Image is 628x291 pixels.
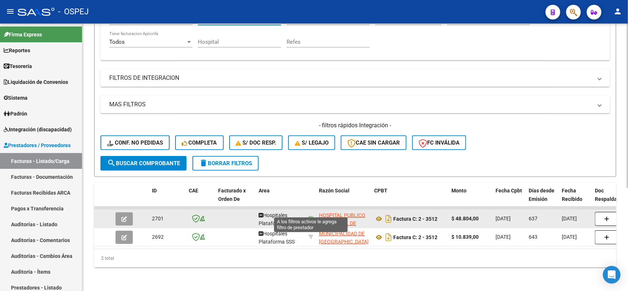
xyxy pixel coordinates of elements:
button: S/ legajo [288,135,335,150]
span: Firma Express [4,31,42,39]
mat-panel-title: FILTROS DE INTEGRACION [109,74,592,82]
span: Fecha Recibido [562,188,582,202]
mat-icon: menu [6,7,15,16]
span: Area [259,188,270,194]
span: Liquidación de Convenios [4,78,68,86]
span: S/ Doc Resp. [236,139,276,146]
mat-expansion-panel-header: FILTROS DE INTEGRACION [100,69,610,87]
button: Conf. no pedidas [100,135,170,150]
datatable-header-cell: Monto [448,183,493,215]
span: FC Inválida [419,139,460,146]
span: Prestadores / Proveedores [4,141,71,149]
i: Descargar documento [384,213,393,225]
span: [DATE] [562,234,577,240]
span: [DATE] [496,216,511,221]
span: Integración (discapacidad) [4,125,72,134]
span: Buscar Comprobante [107,160,180,167]
button: FC Inválida [412,135,466,150]
span: Hospitales Plataforma SSS [259,212,295,227]
span: S/ legajo [295,139,329,146]
span: Razón Social [319,188,350,194]
span: HOSPITAL PUBLICO PROVINCIAL DE PEDIATRIADE AUTOGESTION [319,212,365,243]
span: Todos [109,39,125,45]
span: Padrón [4,110,27,118]
datatable-header-cell: Fecha Cpbt [493,183,526,215]
datatable-header-cell: CPBT [371,183,448,215]
span: MUNICIPALIDAD DE [GEOGRAPHIC_DATA] [319,231,369,245]
span: - OSPEJ [58,4,89,20]
span: Días desde Emisión [529,188,554,202]
button: Borrar Filtros [192,156,259,171]
span: CAE SIN CARGAR [347,139,400,146]
span: Doc Respaldatoria [595,188,628,202]
span: Tesorería [4,62,32,70]
strong: $ 10.839,00 [451,234,479,240]
mat-icon: delete [199,159,208,167]
mat-icon: search [107,159,116,167]
strong: $ 48.804,00 [451,216,479,221]
span: CPBT [374,188,387,194]
datatable-header-cell: Fecha Recibido [559,183,592,215]
mat-icon: person [613,7,622,16]
span: 2692 [152,234,164,240]
mat-expansion-panel-header: MAS FILTROS [100,96,610,113]
datatable-header-cell: Razón Social [316,183,371,215]
button: CAE SIN CARGAR [341,135,407,150]
span: Monto [451,188,466,194]
div: 30678707909 [319,230,368,245]
span: [DATE] [562,216,577,221]
span: Hospitales Plataforma SSS [259,231,295,245]
button: S/ Doc Resp. [229,135,283,150]
span: Completa [182,139,217,146]
span: 637 [529,216,537,221]
span: 643 [529,234,537,240]
div: 30672338855 [319,211,368,227]
h4: - filtros rápidos Integración - [100,121,610,129]
span: Conf. no pedidas [107,139,163,146]
span: [DATE] [496,234,511,240]
strong: Factura C: 2 - 3512 [393,234,437,240]
span: Sistema [4,94,28,102]
span: Reportes [4,46,30,54]
span: CAE [189,188,198,194]
span: ID [152,188,157,194]
span: Facturado x Orden De [218,188,246,202]
datatable-header-cell: Facturado x Orden De [215,183,256,215]
strong: Factura C: 2 - 3512 [393,216,437,222]
i: Descargar documento [384,231,393,243]
span: Fecha Cpbt [496,188,522,194]
mat-panel-title: MAS FILTROS [109,100,592,109]
button: Completa [175,135,224,150]
div: Open Intercom Messenger [603,266,621,284]
datatable-header-cell: Area [256,183,305,215]
span: 2701 [152,216,164,221]
div: 2 total [94,249,616,267]
datatable-header-cell: ID [149,183,186,215]
datatable-header-cell: CAE [186,183,215,215]
span: Borrar Filtros [199,160,252,167]
datatable-header-cell: Días desde Emisión [526,183,559,215]
button: Buscar Comprobante [100,156,187,171]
